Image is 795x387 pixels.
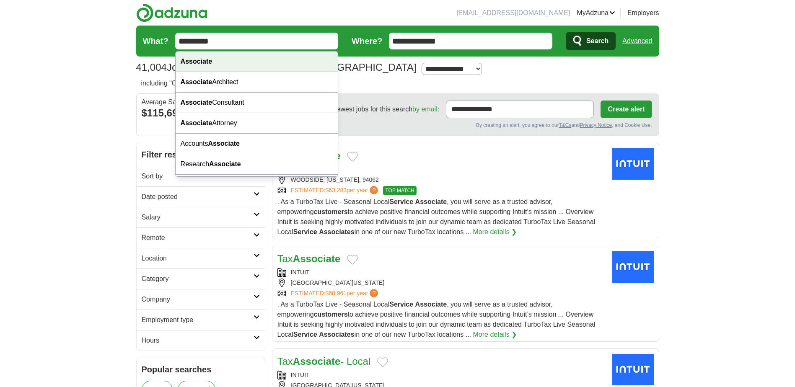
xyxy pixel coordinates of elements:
[622,33,652,49] a: Advanced
[456,8,570,18] li: [EMAIL_ADDRESS][DOMAIN_NAME]
[612,354,654,385] img: Intuit logo
[176,93,338,113] div: Consultant
[142,294,254,304] h2: Company
[279,121,652,129] div: By creating an alert, you agree to our and , and Cookie Use.
[277,175,605,184] div: WOODSIDE, [US_STATE], 94062
[415,198,447,205] strong: Associate
[277,279,605,287] div: [GEOGRAPHIC_DATA][US_STATE]
[142,212,254,222] h2: Salary
[137,227,265,248] a: Remote
[142,106,260,121] div: $115,695
[473,227,517,237] a: More details ❯
[208,140,240,147] strong: Associate
[277,253,341,264] a: TaxAssociate
[142,99,260,106] div: Average Salary
[142,171,254,181] h2: Sort by
[370,289,378,297] span: ?
[137,248,265,268] a: Location
[209,160,241,168] strong: Associate
[612,251,654,283] img: Intuit logo
[142,253,254,263] h2: Location
[142,363,260,376] h2: Popular searches
[586,33,609,49] span: Search
[137,207,265,227] a: Salary
[559,122,571,128] a: T&Cs
[141,78,327,88] h2: including "Customer" or "Service" or "Associate" or "I"
[291,186,380,195] a: ESTIMATED:$63,283per year?
[277,356,371,367] a: TaxAssociate- Local
[181,99,212,106] strong: Associate
[415,301,447,308] strong: Associate
[181,78,212,85] strong: Associate
[293,228,317,235] strong: Service
[277,198,596,235] span: . As a TurboTax Live - Seasonal Local , you will serve as a trusted advisor, empowering to achiev...
[566,32,616,50] button: Search
[347,255,358,265] button: Add to favorite jobs
[176,134,338,154] div: Accounts
[136,60,167,75] span: 41,004
[136,3,207,22] img: Adzuna logo
[293,356,340,367] strong: Associate
[137,289,265,310] a: Company
[325,290,347,297] span: $68,961
[176,72,338,93] div: Architect
[347,152,358,162] button: Add to favorite jobs
[277,301,596,338] span: . As a TurboTax Live - Seasonal Local , you will serve as a trusted advisor, empowering to achiev...
[389,301,413,308] strong: Service
[142,192,254,202] h2: Date posted
[143,35,168,47] label: What?
[176,113,338,134] div: Attorney
[412,106,438,113] a: by email
[136,62,417,73] h1: Jobs in [GEOGRAPHIC_DATA], [GEOGRAPHIC_DATA]
[319,331,355,338] strong: Associates
[142,315,254,325] h2: Employment type
[293,331,317,338] strong: Service
[370,186,378,194] span: ?
[314,311,348,318] strong: customers
[176,175,338,195] div: Sales
[137,330,265,351] a: Hours
[473,330,517,340] a: More details ❯
[314,208,348,215] strong: customers
[181,58,212,65] strong: Associate
[142,335,254,346] h2: Hours
[137,268,265,289] a: Category
[137,186,265,207] a: Date posted
[291,269,310,276] a: INTUIT
[137,166,265,186] a: Sort by
[142,233,254,243] h2: Remote
[627,8,659,18] a: Employers
[319,228,355,235] strong: Associates
[389,198,413,205] strong: Service
[293,253,340,264] strong: Associate
[601,101,652,118] button: Create alert
[137,310,265,330] a: Employment type
[137,143,265,166] h2: Filter results
[383,186,416,195] span: TOP MATCH
[580,122,612,128] a: Privacy Notice
[325,187,347,193] span: $63,283
[296,104,439,114] span: Receive the newest jobs for this search :
[377,357,388,367] button: Add to favorite jobs
[176,154,338,175] div: Research
[612,148,654,180] img: Intuit logo
[181,119,212,126] strong: Associate
[291,372,310,378] a: INTUIT
[142,274,254,284] h2: Category
[352,35,382,47] label: Where?
[291,289,380,298] a: ESTIMATED:$68,961per year?
[577,8,615,18] a: MyAdzuna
